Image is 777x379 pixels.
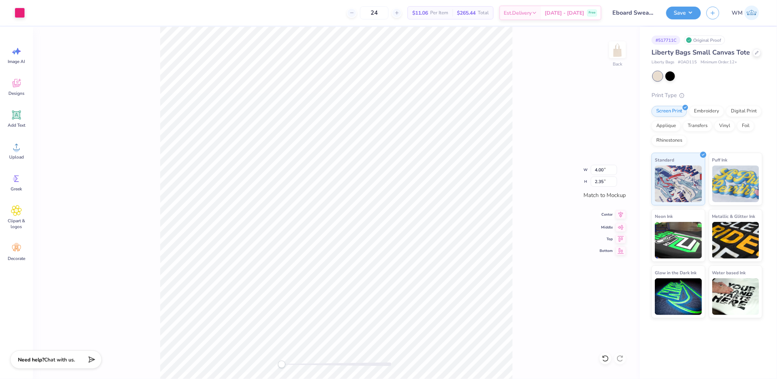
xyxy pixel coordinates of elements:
img: Standard [655,166,702,202]
div: Vinyl [714,120,735,131]
span: Designs [8,90,25,96]
span: Metallic & Glitter Ink [712,212,755,220]
span: Est. Delivery [504,9,532,17]
input: – – [360,6,388,19]
span: Upload [9,154,24,160]
span: WM [732,9,743,17]
span: Top [600,236,613,242]
div: Digital Print [726,106,762,117]
div: # 517711C [652,36,680,45]
span: Liberty Bags Small Canvas Tote [652,48,750,57]
span: $11.06 [412,9,428,17]
span: Puff Ink [712,156,728,164]
span: Water based Ink [712,269,746,276]
div: Original Proof [684,36,725,45]
img: Wilfredo Manabat [744,5,759,20]
img: Back [610,42,625,57]
span: Decorate [8,256,25,261]
span: Standard [655,156,674,164]
span: Liberty Bags [652,59,674,66]
div: Rhinestones [652,135,687,146]
a: WM [728,5,762,20]
span: Per Item [430,9,448,17]
img: Glow in the Dark Ink [655,278,702,315]
span: Neon Ink [655,212,673,220]
span: Minimum Order: 12 + [701,59,737,66]
div: Embroidery [689,106,724,117]
img: Water based Ink [712,278,759,315]
span: Free [589,10,596,15]
button: Save [666,7,701,19]
div: Foil [737,120,754,131]
span: Clipart & logos [4,218,29,230]
span: [DATE] - [DATE] [545,9,584,17]
span: Total [478,9,489,17]
span: Add Text [8,122,25,128]
div: Applique [652,120,681,131]
div: Back [613,61,622,67]
span: Image AI [8,59,25,64]
span: Glow in the Dark Ink [655,269,697,276]
span: $265.44 [457,9,476,17]
span: Middle [600,224,613,230]
img: Puff Ink [712,166,759,202]
span: Greek [11,186,22,192]
div: Accessibility label [278,361,285,368]
input: Untitled Design [607,5,661,20]
span: Bottom [600,248,613,254]
span: # OAD115 [678,59,697,66]
strong: Need help? [18,356,44,363]
div: Screen Print [652,106,687,117]
img: Metallic & Glitter Ink [712,222,759,259]
img: Neon Ink [655,222,702,259]
div: Print Type [652,91,762,100]
span: Center [600,212,613,218]
div: Transfers [683,120,712,131]
span: Chat with us. [44,356,75,363]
